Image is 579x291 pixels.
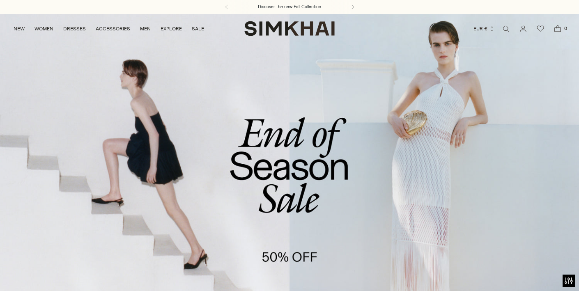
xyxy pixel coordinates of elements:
[244,21,335,37] a: SIMKHAI
[498,21,514,37] a: Open search modal
[473,20,495,38] button: EUR €
[562,25,569,32] span: 0
[63,20,86,38] a: DRESSES
[549,21,566,37] a: Open cart modal
[14,20,25,38] a: NEW
[258,4,321,10] a: Discover the new Fall Collection
[34,20,53,38] a: WOMEN
[161,20,182,38] a: EXPLORE
[515,21,531,37] a: Go to the account page
[96,20,130,38] a: ACCESSORIES
[140,20,151,38] a: MEN
[532,21,549,37] a: Wishlist
[192,20,204,38] a: SALE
